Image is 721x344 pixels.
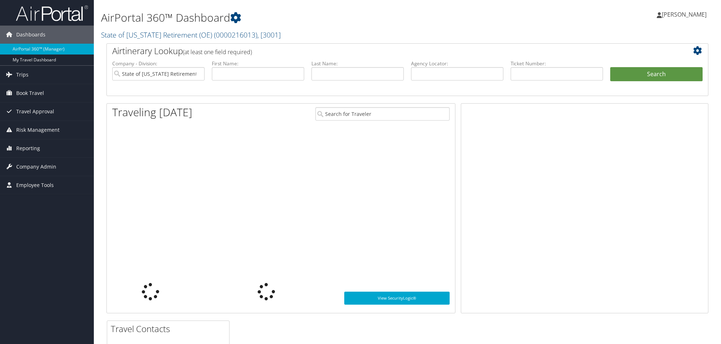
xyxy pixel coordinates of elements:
h1: AirPortal 360™ Dashboard [101,10,510,25]
label: Agency Locator: [411,60,503,67]
span: Book Travel [16,84,44,102]
span: ( 0000216013 ) [214,30,257,40]
label: Company - Division: [112,60,205,67]
span: [PERSON_NAME] [662,10,707,18]
span: (at least one field required) [183,48,252,56]
span: Travel Approval [16,103,54,121]
span: Employee Tools [16,176,54,194]
a: State of [US_STATE] Retirement (OE) [101,30,281,40]
button: Search [610,67,703,82]
span: Risk Management [16,121,60,139]
h2: Travel Contacts [111,323,229,335]
label: Last Name: [311,60,404,67]
img: airportal-logo.png [16,5,88,22]
span: , [ 3001 ] [257,30,281,40]
input: Search for Traveler [315,107,450,121]
h1: Traveling [DATE] [112,105,192,120]
span: Dashboards [16,26,45,44]
span: Company Admin [16,158,56,176]
h2: Airtinerary Lookup [112,45,652,57]
label: Ticket Number: [511,60,603,67]
a: [PERSON_NAME] [657,4,714,25]
a: View SecurityLogic® [344,292,450,305]
span: Reporting [16,139,40,157]
span: Trips [16,66,29,84]
label: First Name: [212,60,304,67]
